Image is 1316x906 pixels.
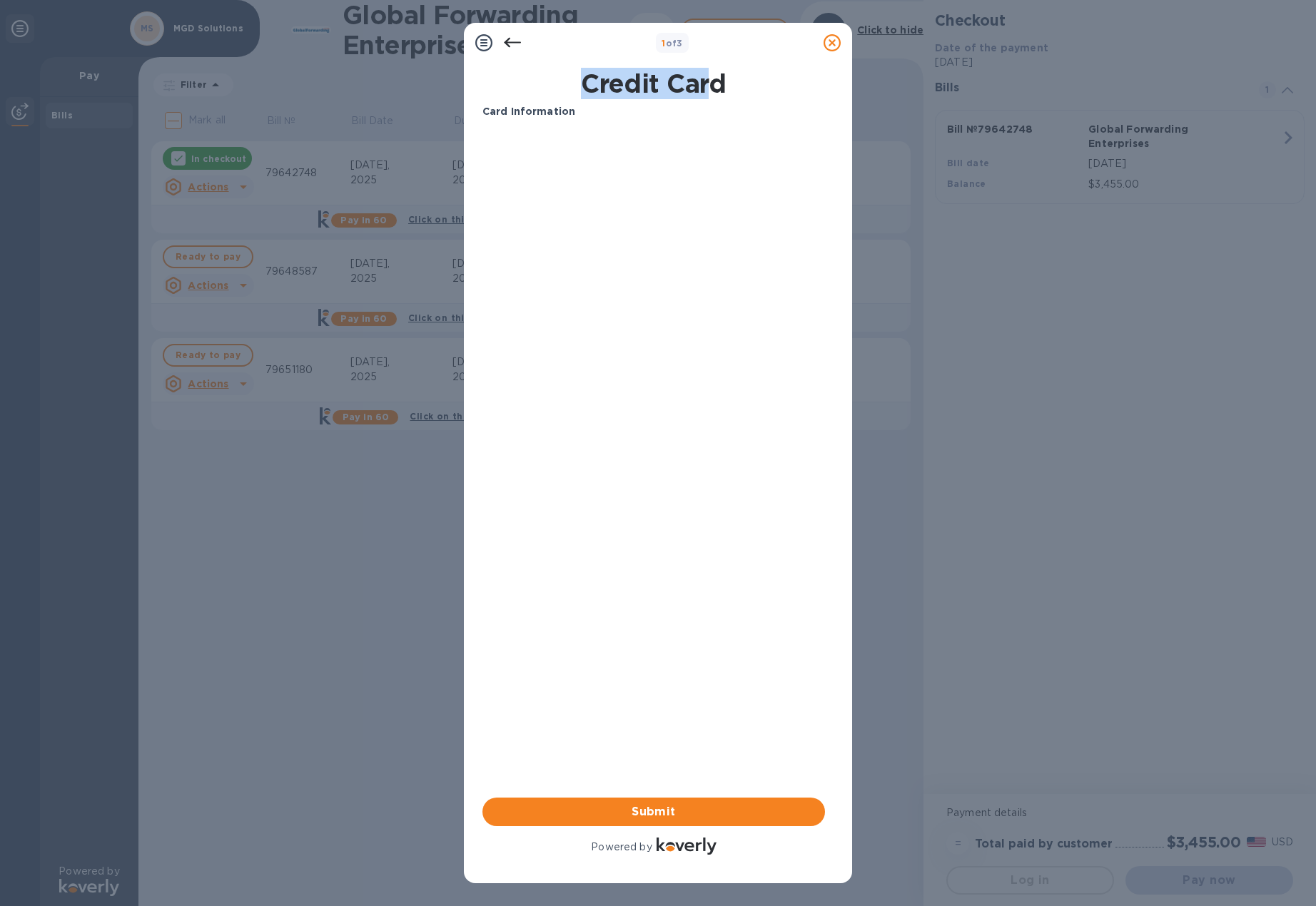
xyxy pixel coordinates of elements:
[482,798,825,826] button: Submit
[657,838,717,855] img: Logo
[591,840,652,855] p: Powered by
[662,38,665,49] span: 1
[494,803,814,820] span: Submit
[662,38,683,49] b: of 3
[482,106,575,117] b: Card Information
[477,68,831,98] h1: Credit Card
[482,131,825,238] iframe: Your browser does not support iframes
